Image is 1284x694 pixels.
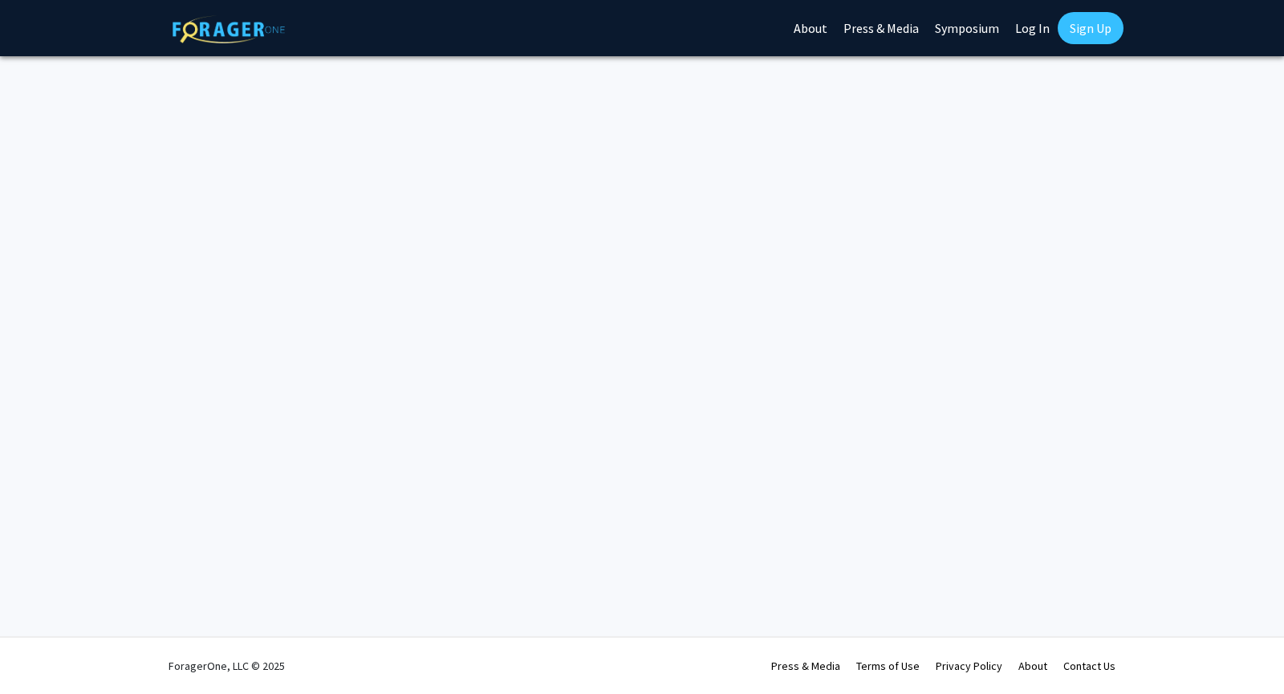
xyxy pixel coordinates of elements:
[173,15,285,43] img: ForagerOne Logo
[169,638,285,694] div: ForagerOne, LLC © 2025
[771,659,840,673] a: Press & Media
[1058,12,1123,44] a: Sign Up
[856,659,920,673] a: Terms of Use
[1018,659,1047,673] a: About
[936,659,1002,673] a: Privacy Policy
[1063,659,1115,673] a: Contact Us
